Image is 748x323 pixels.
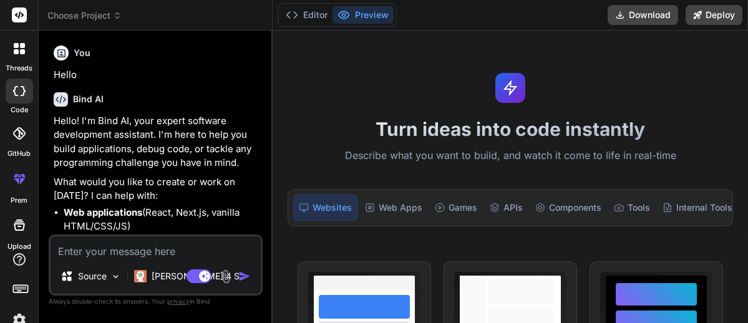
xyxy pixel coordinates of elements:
div: Websites [293,195,357,221]
p: Always double-check its answers. Your in Bind [49,296,263,307]
button: Preview [333,6,394,24]
div: APIs [485,195,528,221]
p: Describe what you want to build, and watch it come to life in real-time [280,148,741,164]
div: Internal Tools [658,195,737,221]
span: Choose Project [47,9,122,22]
li: and APIs [64,234,260,248]
img: icon [238,270,251,282]
h6: You [74,47,90,59]
strong: Web applications [64,206,142,218]
label: prem [11,195,27,206]
img: attachment [219,269,233,284]
p: [PERSON_NAME] 4 S.. [152,270,245,282]
h1: Turn ideas into code instantly [280,118,741,140]
label: threads [6,63,32,74]
label: code [11,105,28,115]
div: Games [430,195,482,221]
label: GitHub [7,148,31,159]
div: Components [530,195,606,221]
li: (React, Next.js, vanilla HTML/CSS/JS) [64,206,260,234]
p: Hello! I'm Bind AI, your expert software development assistant. I'm here to help you build applic... [54,114,260,170]
button: Editor [281,6,333,24]
div: Web Apps [360,195,427,221]
label: Upload [7,241,31,252]
div: Tools [609,195,655,221]
p: Hello [54,68,260,82]
h6: Bind AI [73,93,104,105]
button: Download [608,5,678,25]
img: Claude 4 Sonnet [134,270,147,282]
span: privacy [167,297,190,305]
p: Source [78,270,107,282]
img: Pick Models [110,271,121,282]
button: Deploy [686,5,742,25]
p: What would you like to create or work on [DATE]? I can help with: [54,175,260,203]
